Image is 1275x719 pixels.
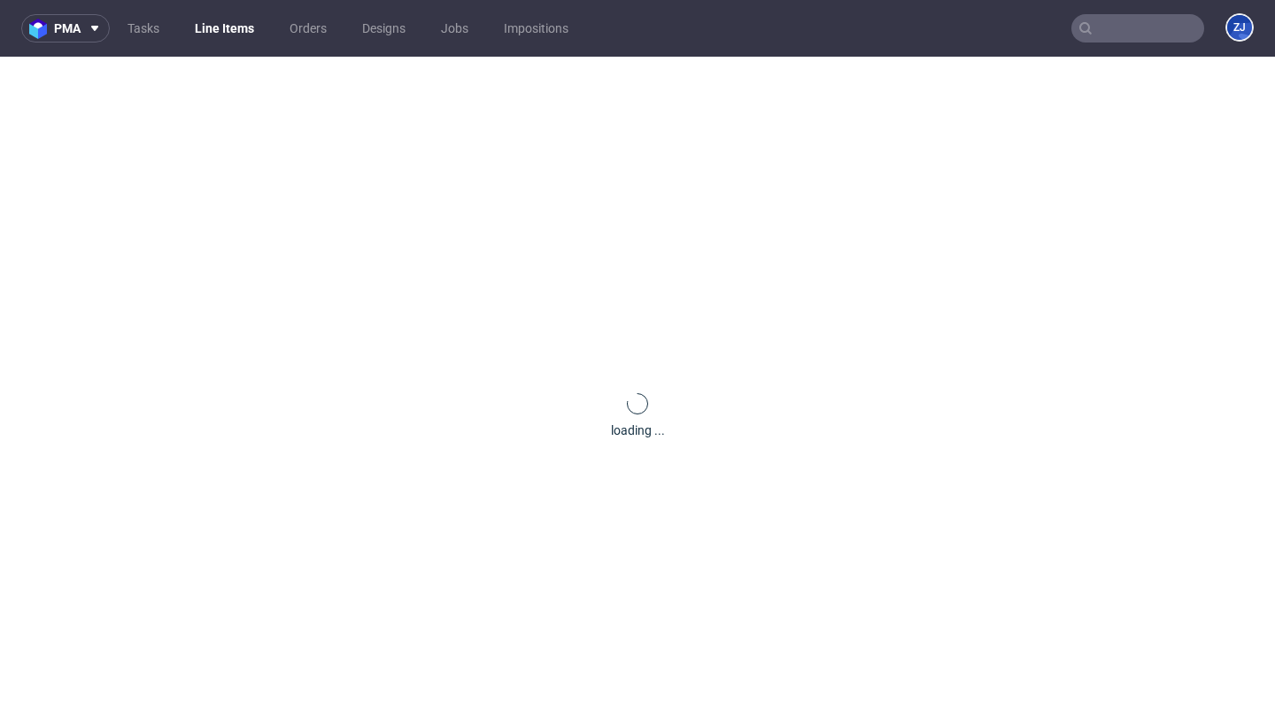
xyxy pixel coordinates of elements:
[352,14,416,43] a: Designs
[29,19,54,39] img: logo
[279,14,337,43] a: Orders
[1227,15,1252,40] figcaption: ZJ
[21,14,110,43] button: pma
[184,14,265,43] a: Line Items
[493,14,579,43] a: Impositions
[117,14,170,43] a: Tasks
[430,14,479,43] a: Jobs
[54,22,81,35] span: pma
[611,421,665,439] div: loading ...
